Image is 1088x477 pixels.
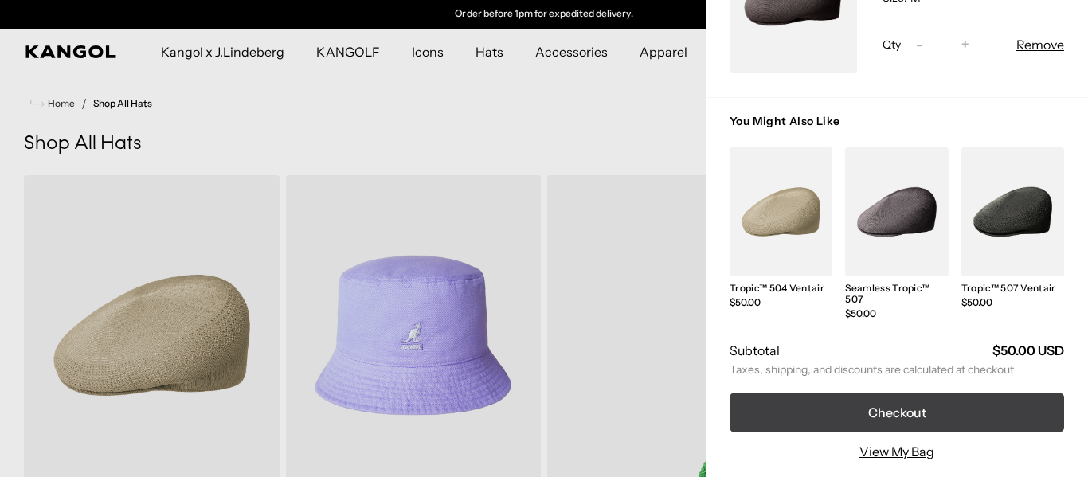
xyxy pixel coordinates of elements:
a: View My Bag [859,442,934,461]
button: + [953,35,977,54]
span: $50.00 [845,307,876,319]
a: Tropic™ 507 Ventair [961,282,1056,294]
span: Qty [883,37,901,52]
a: Tropic™ 504 Ventair [730,282,824,294]
a: Seamless Tropic™ 507 [845,282,929,305]
h2: Subtotal [730,342,780,359]
h3: You Might Also Like [730,114,1064,147]
span: + [961,34,969,56]
button: Remove Tropic™ 504 - Charcoal / M [1016,35,1064,54]
span: - [916,34,923,56]
span: $50.00 [961,296,992,308]
input: Quantity for Tropic™ 504 [931,35,953,54]
button: - [907,35,931,54]
strong: $50.00 USD [992,342,1064,358]
span: $50.00 [730,296,761,308]
button: Checkout [730,393,1064,432]
small: Taxes, shipping, and discounts are calculated at checkout [730,362,1064,377]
